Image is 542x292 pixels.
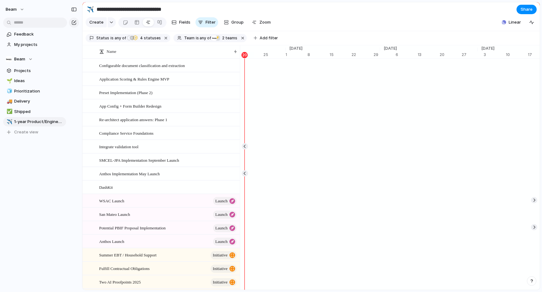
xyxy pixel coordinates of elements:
[380,45,401,52] span: [DATE]
[14,42,64,48] span: My projects
[308,52,330,58] div: 8
[3,107,66,116] a: ✅Shipped
[87,5,94,14] div: ✈️
[99,238,124,245] span: Anthos Launch
[3,76,66,86] a: 🌱Ideas
[14,56,25,62] span: Beam
[85,4,95,14] button: ✈️
[96,35,109,41] span: Status
[14,88,64,94] span: Prioritization
[220,35,237,41] span: teams
[220,36,225,40] span: 2
[3,40,66,49] a: My projects
[352,52,374,58] div: 22
[86,17,107,27] button: Create
[285,45,306,52] span: [DATE]
[477,45,498,52] span: [DATE]
[127,35,162,42] button: 4 statuses
[7,77,11,85] div: 🌱
[14,119,64,125] span: 1-year Product/Engineering Roadmap
[99,197,124,204] span: WSAC Launch
[196,35,199,41] span: is
[330,52,352,58] div: 15
[99,278,141,285] span: Two AI Proofpoints 2025
[7,98,11,105] div: 🚚
[99,251,156,258] span: Summer EBT / Household Support
[109,35,127,42] button: isany of
[249,17,273,27] button: Zoom
[509,19,521,25] span: Linear
[418,52,440,58] div: 13
[169,17,193,27] button: Fields
[14,129,38,135] span: Create view
[99,211,130,218] span: San Mateo Launch
[99,89,152,96] span: Preset Implementation (Phase 2)
[6,98,12,104] button: 🚚
[499,18,523,27] button: Linear
[484,52,506,58] div: 3
[14,78,64,84] span: Ideas
[206,19,216,25] span: Filter
[99,129,154,137] span: Compliance Service Foundations
[184,35,195,41] span: Team
[3,97,66,106] a: 🚚Delivery
[99,170,160,177] span: Anthos Implementation May Launch
[99,75,169,82] span: Application Scoring & Rules Engine MVP
[99,116,167,123] span: Re-architect application answers: Phase 1
[231,19,244,25] span: Group
[212,35,239,42] button: ⚡2 teams
[114,35,126,41] span: any of
[215,224,228,233] span: launch
[3,66,66,76] a: Projects
[195,35,212,42] button: isany of
[517,5,537,14] button: Share
[213,211,237,219] button: launch
[6,109,12,115] button: ✅
[213,264,228,273] span: initiative
[260,35,278,41] span: Add filter
[3,54,66,64] button: Beam
[215,197,228,205] span: launch
[89,19,104,25] span: Create
[215,36,220,41] div: ⚡
[99,265,150,272] span: Fulfill Contractual Obligations
[6,78,12,84] button: 🌱
[99,143,138,150] span: Integrate validation tool
[3,117,66,126] a: ✈️1-year Product/Engineering Roadmap
[14,31,64,37] span: Feedback
[6,6,17,13] span: Beam
[213,238,237,246] button: launch
[199,35,211,41] span: any of
[7,108,11,115] div: ✅
[213,278,228,287] span: initiative
[138,36,144,40] span: 4
[374,52,380,58] div: 29
[506,52,528,58] div: 10
[99,224,166,231] span: Potential PBIF Proposal Implementation
[14,109,64,115] span: Shipped
[7,118,11,126] div: ✈️
[241,52,248,58] div: 20
[14,68,64,74] span: Projects
[99,62,185,69] span: Configurable document classification and extraction
[3,4,28,14] button: Beam
[99,156,179,164] span: SMCEL-JPA Implementation September Launch
[99,102,161,109] span: App Config + Form Builder Redesign
[6,119,12,125] button: ✈️
[259,19,271,25] span: Zoom
[99,183,113,191] span: DashKit
[211,251,237,259] button: initiative
[3,127,66,137] button: Create view
[213,224,237,232] button: launch
[213,251,228,260] span: initiative
[7,87,11,95] div: 🧊
[521,6,533,13] span: Share
[110,35,114,41] span: is
[263,52,285,58] div: 25
[215,210,228,219] span: launch
[3,87,66,96] div: 🧊Prioritization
